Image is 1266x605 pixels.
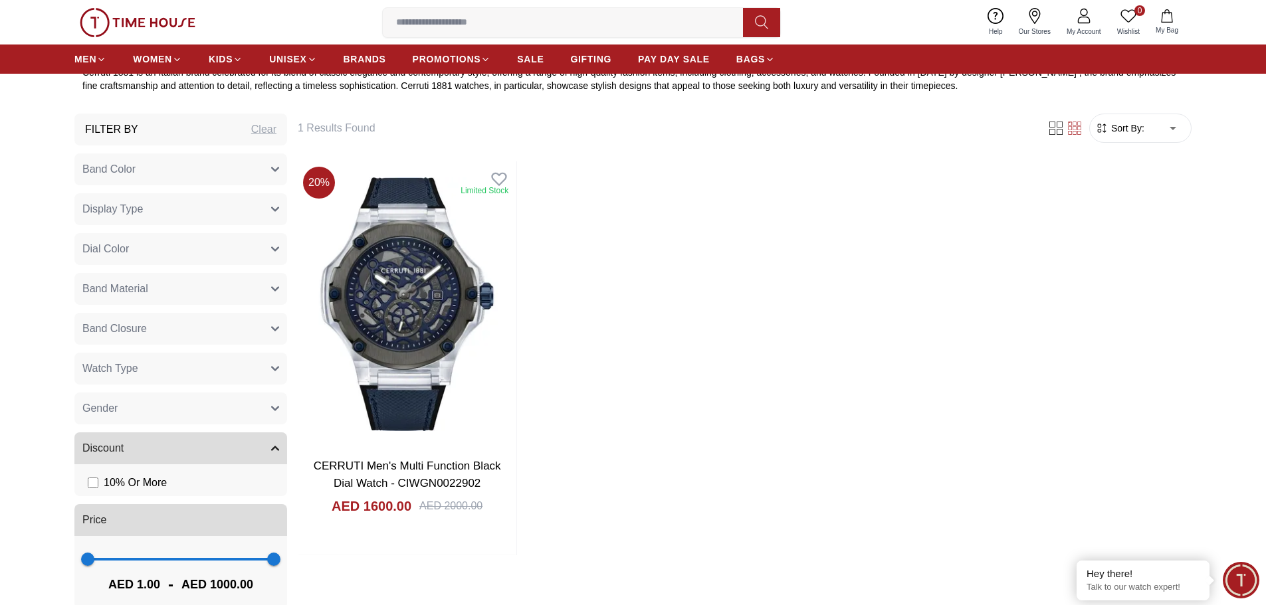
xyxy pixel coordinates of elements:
[269,52,306,66] span: UNISEX
[82,241,129,257] span: Dial Color
[74,504,287,536] button: Price
[332,497,411,515] h4: AED 1600.00
[251,122,276,137] div: Clear
[82,161,136,177] span: Band Color
[981,5,1011,39] a: Help
[133,47,182,71] a: WOMEN
[1134,5,1145,16] span: 0
[1148,7,1186,38] button: My Bag
[1087,582,1200,593] p: Talk to our watch expert!
[570,52,611,66] span: GIFTING
[74,353,287,385] button: Watch Type
[269,47,316,71] a: UNISEX
[104,475,167,491] span: 10 % Or More
[74,273,287,305] button: Band Material
[74,193,287,225] button: Display Type
[74,52,96,66] span: MEN
[209,52,233,66] span: KIDS
[638,52,710,66] span: PAY DAY SALE
[82,512,106,528] span: Price
[160,574,181,595] span: -
[303,167,335,199] span: 20 %
[1109,5,1148,39] a: 0Wishlist
[984,27,1008,37] span: Help
[298,161,516,447] img: CERRUTI Men's Multi Function Black Dial Watch - CIWGN0022902
[108,575,160,594] span: AED 1.00
[1061,27,1107,37] span: My Account
[1108,122,1144,135] span: Sort By:
[419,498,482,514] div: AED 2000.00
[413,52,481,66] span: PROMOTIONS
[1011,5,1059,39] a: Our Stores
[1095,122,1144,135] button: Sort By:
[82,321,147,337] span: Band Closure
[298,120,1031,136] h6: 1 Results Found
[638,47,710,71] a: PAY DAY SALE
[209,47,243,71] a: KIDS
[74,153,287,185] button: Band Color
[80,8,195,37] img: ...
[461,185,508,196] div: Limited Stock
[1150,25,1184,35] span: My Bag
[82,281,148,297] span: Band Material
[85,122,138,137] h3: Filter By
[181,575,253,594] span: AED 1000.00
[344,52,386,66] span: BRANDS
[517,52,544,66] span: SALE
[82,201,143,217] span: Display Type
[1112,27,1145,37] span: Wishlist
[74,432,287,464] button: Discount
[74,233,287,265] button: Dial Color
[314,460,501,489] a: CERRUTI Men's Multi Function Black Dial Watch - CIWGN0022902
[88,477,98,488] input: 10% Or More
[74,313,287,345] button: Band Closure
[1013,27,1056,37] span: Our Stores
[82,361,138,377] span: Watch Type
[133,52,172,66] span: WOMEN
[1223,562,1259,598] div: Chat Widget
[413,47,491,71] a: PROMOTIONS
[82,400,118,416] span: Gender
[570,47,611,71] a: GIFTING
[82,440,124,456] span: Discount
[736,47,775,71] a: BAGS
[517,47,544,71] a: SALE
[82,66,1184,92] p: Cerruti 1881 is an Italian brand celebrated for its blend of classic elegance and contemporary st...
[344,47,386,71] a: BRANDS
[1087,567,1200,580] div: Hey there!
[736,52,765,66] span: BAGS
[74,47,106,71] a: MEN
[74,392,287,424] button: Gender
